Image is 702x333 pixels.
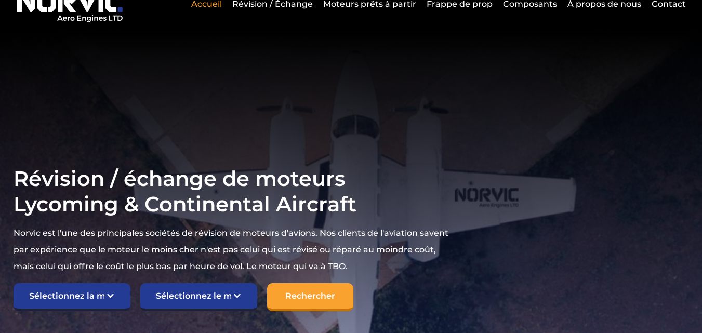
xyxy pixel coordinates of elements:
[267,283,353,311] input: Rechercher
[14,166,453,217] h1: Révision / échange de moteurs Lycoming & Continental Aircraft
[14,225,453,275] p: Norvic est l'une des principales sociétés de révision de moteurs d'avions. Nos clients de l'aviat...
